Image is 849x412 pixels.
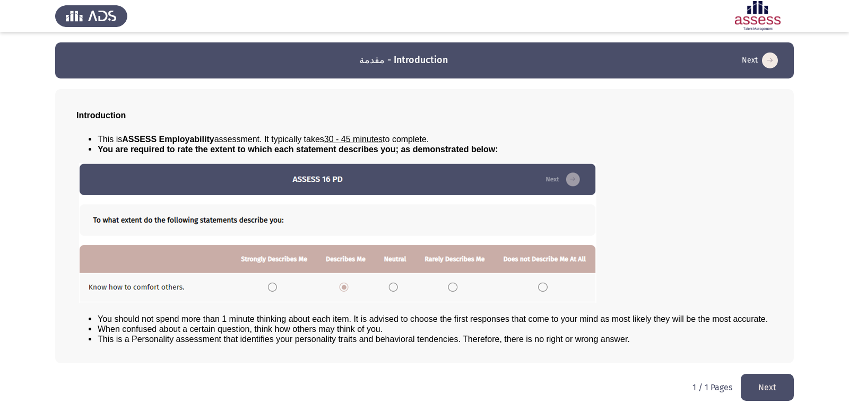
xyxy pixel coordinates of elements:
[98,314,768,323] span: You should not spend more than 1 minute thinking about each item. It is advised to choose the fir...
[98,325,383,334] span: When confused about a certain question, think how others may think of you.
[76,111,126,120] span: Introduction
[98,145,498,154] span: You are required to rate the extent to which each statement describes you; as demonstrated below:
[324,135,383,144] u: 30 - 45 minutes
[739,52,781,69] button: load next page
[55,1,127,31] img: Assess Talent Management logo
[122,135,214,144] b: ASSESS Employability
[722,1,794,31] img: Assessment logo of ASSESS Employability - EBI
[98,335,630,344] span: This is a Personality assessment that identifies your personality traits and behavioral tendencie...
[359,54,448,67] h3: مقدمة - Introduction
[692,382,732,392] p: 1 / 1 Pages
[741,374,794,401] button: load next page
[98,135,429,144] span: This is assessment. It typically takes to complete.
